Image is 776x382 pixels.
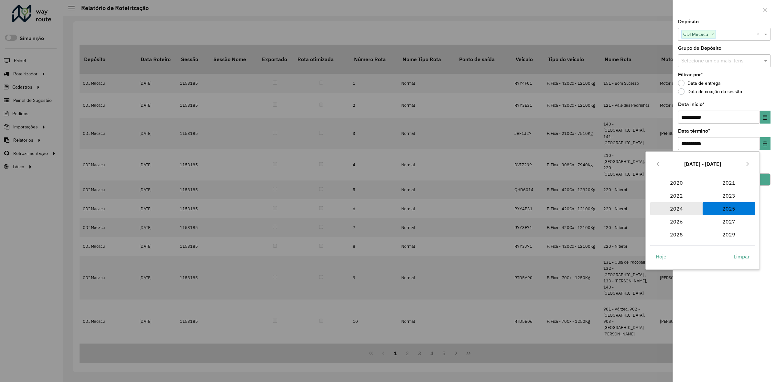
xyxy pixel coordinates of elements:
div: Choose Date [645,151,760,270]
span: 2021 [703,176,755,189]
button: Hoje [650,250,672,263]
span: 2022 [650,189,703,202]
button: Previous Decade [653,159,663,169]
span: [DATE] - [DATE] [684,161,721,167]
label: Data término [678,127,710,135]
span: 2027 [703,215,755,228]
span: Hoje [656,253,666,260]
label: Data de criação da sessão [678,88,742,95]
span: 2029 [703,228,755,241]
button: Next Decade [742,159,753,169]
button: Limpar [728,250,755,263]
span: 2028 [650,228,703,241]
label: Data início [678,101,705,108]
button: Choose Date [760,137,771,150]
span: × [710,31,716,38]
span: Clear all [757,30,762,38]
button: Choose Date [760,111,771,124]
span: 2020 [650,176,703,189]
span: 2026 [650,215,703,228]
label: Data de entrega [678,80,721,86]
span: 2023 [703,189,755,202]
label: Filtrar por [678,71,703,79]
span: CDI Macacu [682,30,710,38]
span: 2025 [703,202,755,215]
span: Limpar [734,253,750,260]
label: Depósito [678,18,699,26]
span: 2024 [650,202,703,215]
label: Grupo de Depósito [678,44,721,52]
